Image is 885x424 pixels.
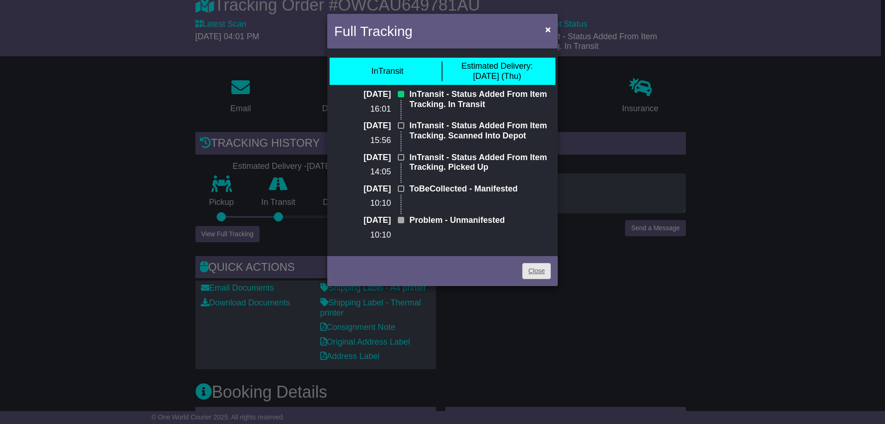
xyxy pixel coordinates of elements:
p: 10:10 [334,230,391,240]
p: [DATE] [334,90,391,100]
p: InTransit - Status Added From Item Tracking. Scanned Into Depot [409,121,551,141]
p: Problem - Unmanifested [409,215,551,226]
span: × [545,24,551,35]
p: ToBeCollected - Manifested [409,184,551,194]
span: Estimated Delivery: [461,61,533,71]
p: [DATE] [334,215,391,226]
p: [DATE] [334,121,391,131]
p: [DATE] [334,184,391,194]
div: [DATE] (Thu) [461,61,533,81]
div: InTransit [372,66,403,77]
p: InTransit - Status Added From Item Tracking. In Transit [409,90,551,109]
a: Close [522,263,551,279]
button: Close [541,20,555,39]
p: 10:10 [334,198,391,209]
p: InTransit - Status Added From Item Tracking. Picked Up [409,153,551,173]
p: 14:05 [334,167,391,177]
p: [DATE] [334,153,391,163]
h4: Full Tracking [334,21,413,42]
p: 16:01 [334,104,391,114]
p: 15:56 [334,136,391,146]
